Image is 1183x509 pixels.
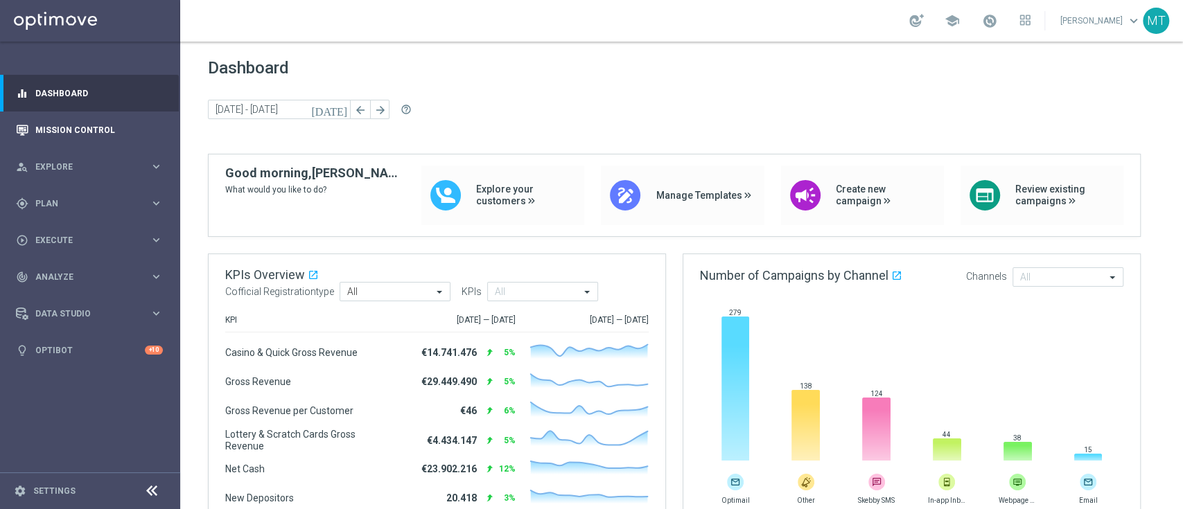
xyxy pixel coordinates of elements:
a: Optibot [35,332,145,368]
div: +10 [145,346,163,355]
i: keyboard_arrow_right [150,270,163,283]
span: Explore [35,163,150,171]
button: Mission Control [15,125,164,136]
i: equalizer [16,87,28,100]
i: keyboard_arrow_right [150,160,163,173]
div: Optibot [16,332,163,368]
div: Data Studio [16,307,150,320]
a: [PERSON_NAME]keyboard_arrow_down [1059,10,1143,31]
button: lightbulb Optibot +10 [15,345,164,356]
div: MT [1143,8,1169,34]
button: gps_fixed Plan keyboard_arrow_right [15,198,164,209]
button: Data Studio keyboard_arrow_right [15,308,164,319]
i: person_search [16,161,28,173]
i: track_changes [16,271,28,283]
span: Data Studio [35,310,150,318]
span: Analyze [35,273,150,281]
span: Execute [35,236,150,244]
button: play_circle_outline Execute keyboard_arrow_right [15,235,164,246]
i: lightbulb [16,344,28,357]
span: Plan [35,199,150,208]
div: Analyze [16,271,150,283]
i: settings [14,485,26,497]
button: equalizer Dashboard [15,88,164,99]
i: gps_fixed [16,197,28,210]
a: Mission Control [35,111,163,148]
div: Execute [16,234,150,247]
button: person_search Explore keyboard_arrow_right [15,161,164,172]
div: Plan [16,197,150,210]
i: keyboard_arrow_right [150,233,163,247]
i: keyboard_arrow_right [150,197,163,210]
span: keyboard_arrow_down [1126,13,1141,28]
div: Mission Control [16,111,163,148]
div: Dashboard [16,75,163,111]
a: Dashboard [35,75,163,111]
button: track_changes Analyze keyboard_arrow_right [15,271,164,283]
div: Explore [16,161,150,173]
span: school [945,13,960,28]
i: play_circle_outline [16,234,28,247]
a: Settings [33,487,76,495]
i: keyboard_arrow_right [150,307,163,320]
